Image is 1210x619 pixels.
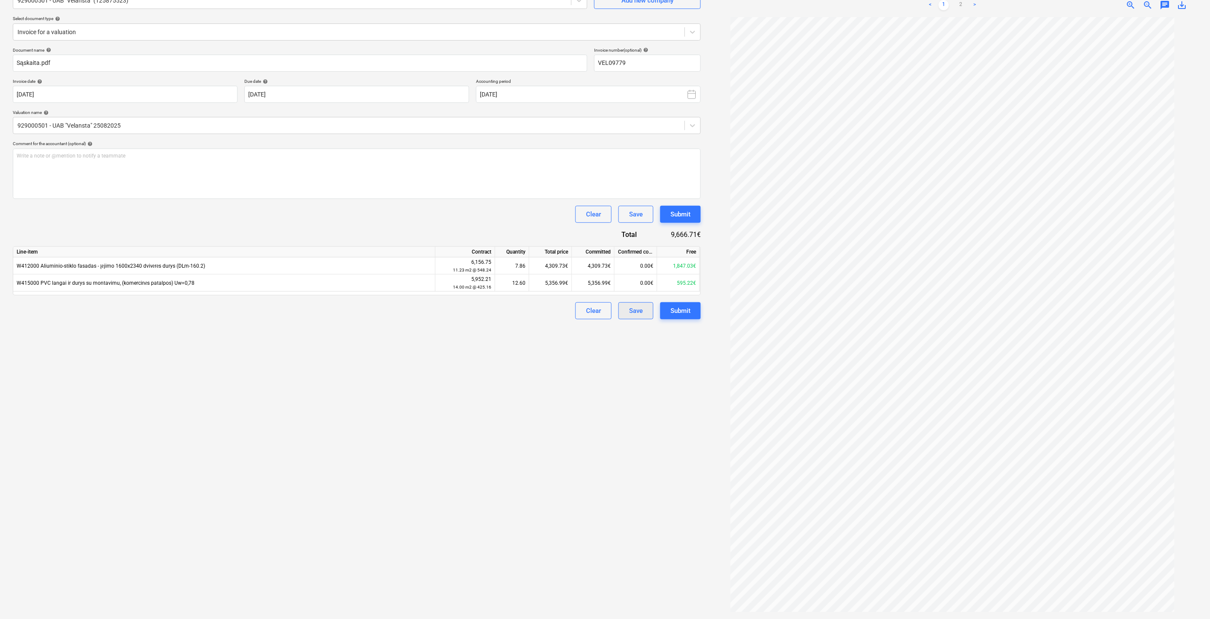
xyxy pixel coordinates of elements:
[629,305,643,316] div: Save
[42,110,49,115] span: help
[594,55,701,72] input: Invoice number
[435,247,495,257] div: Contract
[13,47,587,53] div: Document name
[86,141,93,146] span: help
[13,55,587,72] input: Document name
[13,110,701,115] div: Valuation name
[641,47,648,53] span: help
[586,209,601,220] div: Clear
[495,247,529,257] div: Quantity
[261,79,268,84] span: help
[439,275,491,291] div: 5,952.21
[17,263,205,269] span: W412000 Aliuminio-stiklo fasadas - įėjimo 1600x2340 dvivėrės durys (DLm-160.2)
[575,206,612,223] button: Clear
[618,206,653,223] button: Save
[572,257,615,274] div: 4,309.73€
[44,47,51,53] span: help
[244,86,469,103] input: Due date not specified
[495,257,529,274] div: 7.86
[13,141,701,146] div: Comment for the accountant (optional)
[53,16,60,21] span: help
[657,247,700,257] div: Free
[629,209,643,220] div: Save
[575,302,612,319] button: Clear
[670,305,691,316] div: Submit
[495,274,529,292] div: 12.60
[615,274,657,292] div: 0.00€
[35,79,42,84] span: help
[657,274,700,292] div: 595.22€
[244,79,469,84] div: Due date
[476,79,701,86] p: Accounting period
[476,86,701,103] button: [DATE]
[657,257,700,274] div: 1,847.03€
[1167,578,1210,619] iframe: Chat Widget
[572,247,615,257] div: Committed
[453,268,491,272] small: 11.23 m2 @ 548.24
[529,257,572,274] div: 4,309.73€
[618,302,653,319] button: Save
[529,247,572,257] div: Total price
[615,247,657,257] div: Confirmed costs
[13,86,238,103] input: Invoice date not specified
[586,305,601,316] div: Clear
[615,257,657,274] div: 0.00€
[590,230,650,239] div: Total
[660,302,701,319] button: Submit
[13,16,701,21] div: Select document type
[13,247,435,257] div: Line-item
[453,285,491,289] small: 14.00 m2 @ 425.16
[650,230,701,239] div: 9,666.71€
[670,209,691,220] div: Submit
[594,47,701,53] div: Invoice number (optional)
[529,274,572,292] div: 5,356.99€
[660,206,701,223] button: Submit
[17,280,194,286] span: W415000 PVC langai ir durys su montavimu, (komercinės patalpos) Uw=0,78
[439,258,491,274] div: 6,156.75
[13,79,238,84] div: Invoice date
[572,274,615,292] div: 5,356.99€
